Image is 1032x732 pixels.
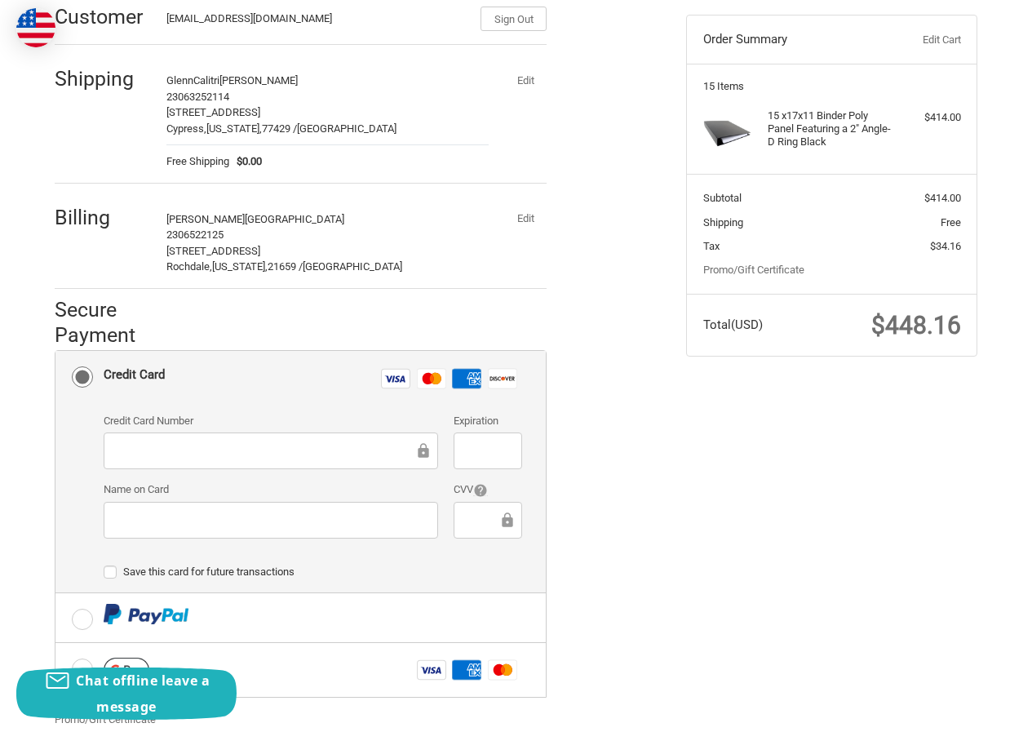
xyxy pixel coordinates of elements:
[703,264,804,276] a: Promo/Gift Certificate
[166,106,260,118] span: [STREET_ADDRESS]
[212,260,268,273] span: [US_STATE],
[454,413,521,429] label: Expiration
[76,672,210,716] span: Chat offline leave a message
[871,311,961,339] span: $448.16
[166,122,206,135] span: Cypress,
[219,74,298,87] span: [PERSON_NAME]
[55,297,165,348] h2: Secure Payment
[104,604,189,624] img: PayPal icon
[55,205,150,230] h2: Billing
[941,216,961,228] span: Free
[703,317,763,332] span: Total (USD)
[504,69,547,91] button: Edit
[115,511,427,530] iframe: Secure Credit Card Frame - Cardholder Name
[55,66,150,91] h2: Shipping
[229,153,263,170] span: $0.00
[104,481,438,498] label: Name on Card
[465,441,510,460] iframe: Secure Credit Card Frame - Expiration Date
[166,245,260,257] span: [STREET_ADDRESS]
[504,207,547,230] button: Edit
[768,109,892,149] h4: 15 x 17x11 Binder Poly Panel Featuring a 2" Angle-D Ring Black
[297,122,396,135] span: [GEOGRAPHIC_DATA]
[268,260,303,273] span: 21659 /
[104,658,149,682] img: Google Pay icon
[703,192,742,204] span: Subtotal
[454,481,521,498] label: CVV
[104,413,438,429] label: Credit Card Number
[104,362,165,388] div: Credit Card
[55,713,156,725] a: Promo/Gift Certificate
[703,216,743,228] span: Shipping
[897,109,961,126] div: $414.00
[16,8,55,47] img: duty and tax information for United States
[166,213,245,225] span: [PERSON_NAME]
[703,240,720,252] span: Tax
[166,91,229,103] span: 23063252114
[115,441,414,460] iframe: Secure Credit Card Frame - Credit Card Number
[206,122,262,135] span: [US_STATE],
[166,260,212,273] span: Rochdale,
[55,4,150,29] h2: Customer
[924,192,961,204] span: $414.00
[303,260,402,273] span: [GEOGRAPHIC_DATA]
[262,122,297,135] span: 77429 /
[245,213,344,225] span: [GEOGRAPHIC_DATA]
[879,32,960,48] a: Edit Cart
[465,511,498,530] iframe: Secure Credit Card Frame - CVV
[930,240,961,252] span: $34.16
[166,228,224,241] span: 2306522125
[104,566,522,579] label: Save this card for future transactions
[166,74,219,87] span: GlennCalitri
[166,11,465,31] div: [EMAIL_ADDRESS][DOMAIN_NAME]
[16,668,237,720] button: Chat offline leave a message
[481,7,547,31] button: Sign Out
[703,32,880,48] h3: Order Summary
[166,153,229,170] span: Free Shipping
[703,80,961,93] h3: 15 Items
